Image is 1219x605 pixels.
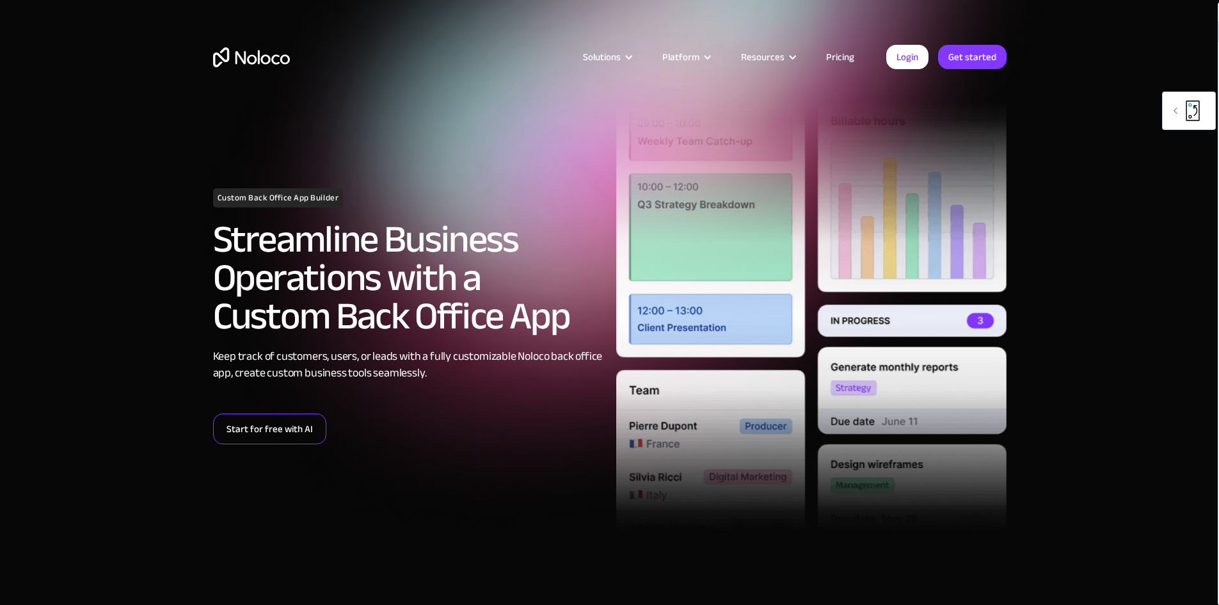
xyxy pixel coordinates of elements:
[567,49,646,65] div: Solutions
[213,414,326,444] a: Start for free with AI
[213,47,290,67] a: home
[583,49,621,65] div: Solutions
[1179,97,1206,124] img: logo.png
[213,220,603,335] h2: Streamline Business Operations with a Custom Back Office App
[213,188,344,207] h1: Custom Back Office App Builder
[662,49,699,65] div: Platform
[886,45,928,69] a: Login
[938,45,1007,69] a: Get started
[646,49,725,65] div: Platform
[725,49,810,65] div: Resources
[213,348,603,382] div: Keep track of customers, users, or leads with a fully customizable Noloco back office app, create...
[810,49,870,65] a: Pricing
[741,49,785,65] div: Resources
